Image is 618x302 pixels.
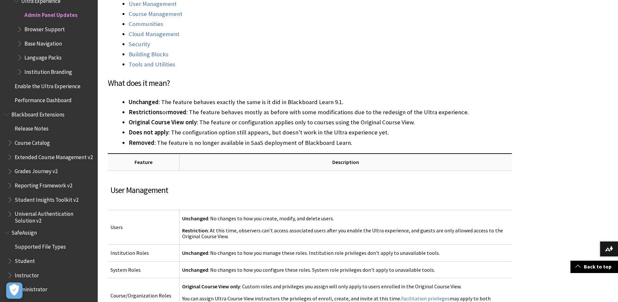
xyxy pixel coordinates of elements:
[108,261,180,278] td: System Roles
[129,138,512,147] li: : The feature is no longer available in SaaS deployment of Blackboard Learn.
[182,227,208,234] span: Restriction
[15,137,50,146] span: Course Catalog
[129,118,197,126] span: Original Course View only
[15,166,58,175] span: Grades Journey v2
[570,261,618,273] a: Back to top
[129,40,150,48] a: Security
[108,77,512,89] h3: What does it mean?
[6,282,22,299] button: Open Preferences
[129,129,168,136] span: Does not apply
[15,270,39,279] span: Instructor
[15,209,93,224] span: Universal Authentication Solution v2
[168,108,186,116] span: moved
[15,241,66,250] span: Supported File Types
[129,98,512,107] li: : The feature behaves exactly the same is it did in Blackboard Learn 9.1.
[179,261,511,278] td: : No changes to how you configure these roles. System role privileges don't apply to unavailable ...
[4,227,94,295] nav: Book outline for Blackboard SafeAssign
[108,154,180,171] th: Feature
[129,20,163,28] a: Communities
[182,250,208,256] span: Unchanged
[24,38,62,47] span: Base Navigation
[108,210,180,245] td: Users
[182,215,208,222] span: Unchanged
[129,30,180,38] a: Cloud Management
[179,210,511,245] td: : No changes to how you create, modify, and delete users. : At this time, observers can't access ...
[182,267,208,273] span: Unchanged
[24,10,78,19] span: Admin Panel Updates
[4,109,94,224] nav: Book outline for Blackboard Extensions
[15,152,93,160] span: Extended Course Management v2
[15,194,79,203] span: Student Insights Toolkit v2
[129,50,168,58] a: Building Blocks
[129,108,162,116] span: Restrictions
[24,52,62,61] span: Language Packs
[179,245,511,261] td: : No changes to how you manage these roles. Institution role privileges don't apply to unavailabl...
[11,227,37,236] span: SafeAssign
[129,108,512,117] li: or : The feature behaves mostly as before with some modifications due to the redesign of the Ultr...
[129,139,154,146] span: Removed
[24,66,72,75] span: Institution Branding
[15,255,35,264] span: Student
[24,24,65,33] span: Browser Support
[401,295,450,302] a: Facilitation privileges
[129,10,182,18] a: Course Management
[110,184,509,197] h3: User Management
[129,98,159,106] span: Unchanged
[108,245,180,261] td: Institution Roles
[129,118,512,127] li: : The feature or configuration applies only to courses using the Original Course View.
[129,128,512,137] li: : The configuration option still appears, but doesn't work in the Ultra experience yet.
[15,81,80,89] span: Enable the Ultra Experience
[15,95,72,103] span: Performance Dashboard
[182,283,240,290] span: Original Course View only
[15,180,72,189] span: Reporting Framework v2
[15,284,47,293] span: Administrator
[129,61,175,68] a: Tools and Utilities
[179,154,511,171] th: Description
[11,109,65,118] span: Blackboard Extensions
[15,123,49,132] span: Release Notes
